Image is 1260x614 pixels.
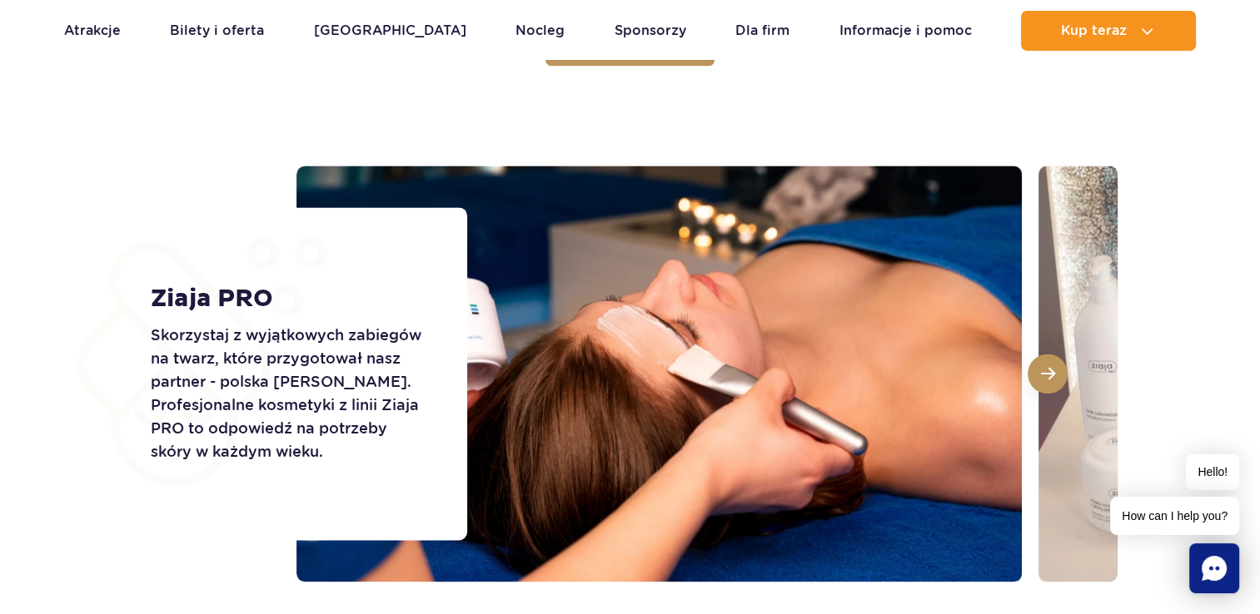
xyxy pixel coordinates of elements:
[151,284,430,314] strong: Ziaja PRO
[1061,23,1127,38] span: Kup teraz
[615,11,686,51] a: Sponsorzy
[839,11,972,51] a: Informacje i pomoc
[170,11,264,51] a: Bilety i oferta
[735,11,789,51] a: Dla firm
[1189,543,1239,593] div: Chat
[1110,497,1239,535] span: How can I help you?
[314,11,466,51] a: [GEOGRAPHIC_DATA]
[515,11,565,51] a: Nocleg
[1186,454,1239,490] span: Hello!
[64,11,121,51] a: Atrakcje
[1021,11,1196,51] button: Kup teraz
[151,324,430,463] p: Skorzystaj z wyjątkowych zabiegów na twarz, które przygotował nasz partner - polska [PERSON_NAME]...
